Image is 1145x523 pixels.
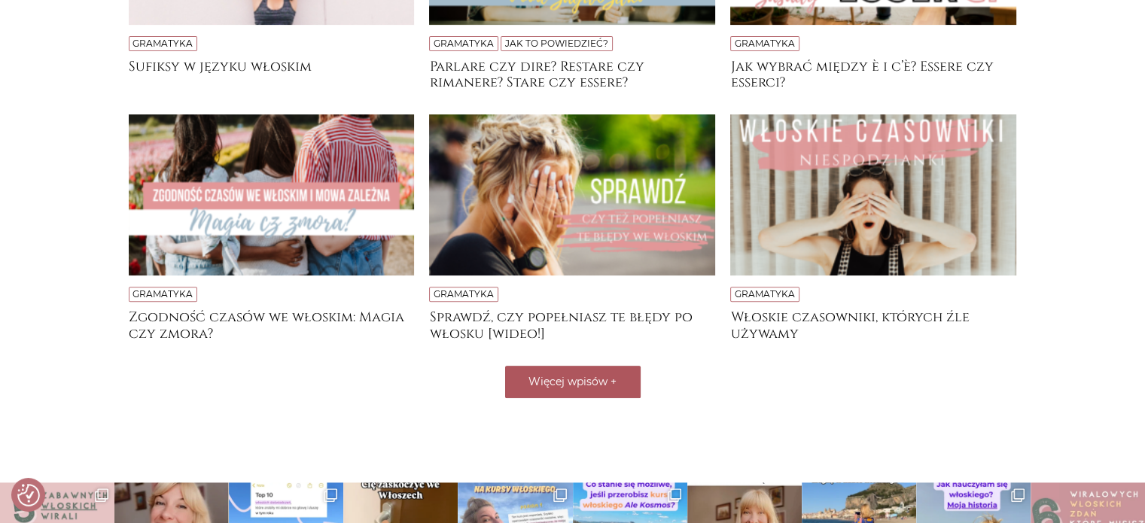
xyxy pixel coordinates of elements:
[730,59,1016,89] a: Jak wybrać między è i c’è? Essere czy esserci?
[429,309,715,339] a: Sprawdź, czy popełniasz te błędy po włosku [wideo!]
[129,309,415,339] a: Zgodność czasów we włoskim: Magia czy zmora?
[129,59,415,89] a: Sufiksy w języku włoskim
[528,375,608,388] span: Więcej wpisów
[324,488,337,502] svg: Clone
[434,288,494,300] a: Gramatyka
[17,484,40,506] button: Preferencje co do zgód
[132,38,193,49] a: Gramatyka
[434,38,494,49] a: Gramatyka
[730,309,1016,339] a: Włoskie czasowniki, których źle używamy
[553,488,567,502] svg: Clone
[1011,488,1025,502] svg: Clone
[668,488,681,502] svg: Clone
[429,59,715,89] a: Parlare czy dire? Restare czy rimanere? Stare czy essere?
[132,288,193,300] a: Gramatyka
[735,38,795,49] a: Gramatyka
[505,366,641,398] button: Więcej wpisów +
[735,288,795,300] a: Gramatyka
[505,38,608,49] a: Jak to powiedzieć?
[17,484,40,506] img: Revisit consent button
[611,375,617,388] span: +
[95,488,108,502] svg: Clone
